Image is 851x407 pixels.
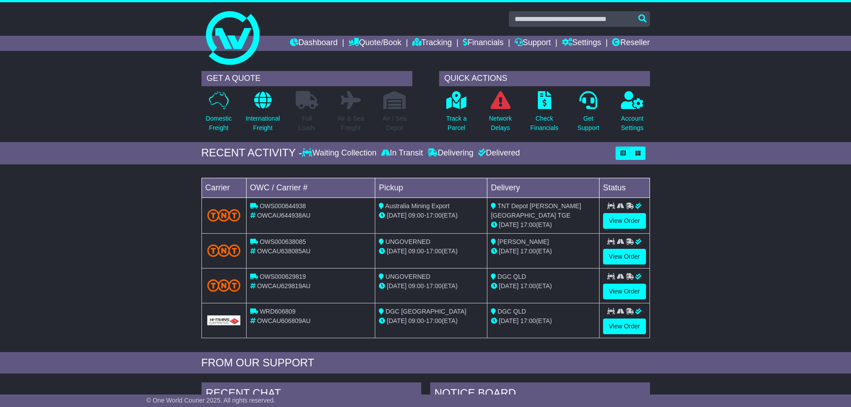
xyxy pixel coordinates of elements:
[530,91,559,138] a: CheckFinancials
[379,281,483,291] div: - (ETA)
[296,114,318,133] p: Full Loads
[375,178,487,197] td: Pickup
[207,244,241,256] img: TNT_Domestic.png
[463,36,503,51] a: Financials
[386,238,430,245] span: UNGOVERNED
[383,114,407,133] p: Air / Sea Depot
[446,114,467,133] p: Track a Parcel
[489,114,511,133] p: Network Delays
[257,212,310,219] span: OWCAU644938AU
[260,308,295,315] span: WRD606809
[408,212,424,219] span: 09:00
[499,317,519,324] span: [DATE]
[201,357,650,369] div: FROM OUR SUPPORT
[408,317,424,324] span: 09:00
[205,91,232,138] a: DomesticFreight
[430,382,650,407] div: NOTICE BOARD
[498,308,526,315] span: DGC QLD
[379,316,483,326] div: - (ETA)
[385,202,449,210] span: Australia Mining Export
[426,317,442,324] span: 17:00
[603,213,646,229] a: View Order
[201,71,412,86] div: GET A QUOTE
[207,315,241,325] img: GetCarrierServiceLogo
[408,248,424,255] span: 09:00
[387,317,407,324] span: [DATE]
[603,249,646,264] a: View Order
[425,148,476,158] div: Delivering
[439,71,650,86] div: QUICK ACTIONS
[426,248,442,255] span: 17:00
[290,36,338,51] a: Dashboard
[260,273,306,280] span: OWS000629819
[499,282,519,290] span: [DATE]
[207,279,241,291] img: TNT_Domestic.png
[379,247,483,256] div: - (ETA)
[412,36,452,51] a: Tracking
[379,148,425,158] div: In Transit
[387,248,407,255] span: [DATE]
[498,238,549,245] span: [PERSON_NAME]
[520,282,536,290] span: 17:00
[620,91,644,138] a: AccountSettings
[426,282,442,290] span: 17:00
[201,382,421,407] div: RECENT CHAT
[603,284,646,299] a: View Order
[348,36,401,51] a: Quote/Book
[260,238,306,245] span: OWS000638085
[621,114,644,133] p: Account Settings
[599,178,650,197] td: Status
[201,147,302,159] div: RECENT ACTIVITY -
[491,316,595,326] div: (ETA)
[488,91,512,138] a: NetworkDelays
[245,91,281,138] a: InternationalFreight
[577,91,599,138] a: GetSupport
[408,282,424,290] span: 09:00
[246,178,375,197] td: OWC / Carrier #
[520,248,536,255] span: 17:00
[386,273,430,280] span: UNGOVERNED
[426,212,442,219] span: 17:00
[205,114,231,133] p: Domestic Freight
[499,248,519,255] span: [DATE]
[387,282,407,290] span: [DATE]
[147,397,276,404] span: © One World Courier 2025. All rights reserved.
[207,209,241,221] img: TNT_Domestic.png
[302,148,378,158] div: Waiting Collection
[520,221,536,228] span: 17:00
[577,114,599,133] p: Get Support
[487,178,599,197] td: Delivery
[257,248,310,255] span: OWCAU638085AU
[530,114,558,133] p: Check Financials
[499,221,519,228] span: [DATE]
[446,91,467,138] a: Track aParcel
[386,308,466,315] span: DGC [GEOGRAPHIC_DATA]
[257,282,310,290] span: OWCAU629819AU
[491,281,595,291] div: (ETA)
[260,202,306,210] span: OWS000644938
[491,247,595,256] div: (ETA)
[201,178,246,197] td: Carrier
[612,36,650,51] a: Reseller
[387,212,407,219] span: [DATE]
[379,211,483,220] div: - (ETA)
[338,114,364,133] p: Air & Sea Freight
[257,317,310,324] span: OWCAU606809AU
[562,36,601,51] a: Settings
[491,220,595,230] div: (ETA)
[498,273,526,280] span: DGC QLD
[520,317,536,324] span: 17:00
[246,114,280,133] p: International Freight
[476,148,520,158] div: Delivered
[515,36,551,51] a: Support
[603,319,646,334] a: View Order
[491,202,581,219] span: TNT Depot [PERSON_NAME][GEOGRAPHIC_DATA] TGE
